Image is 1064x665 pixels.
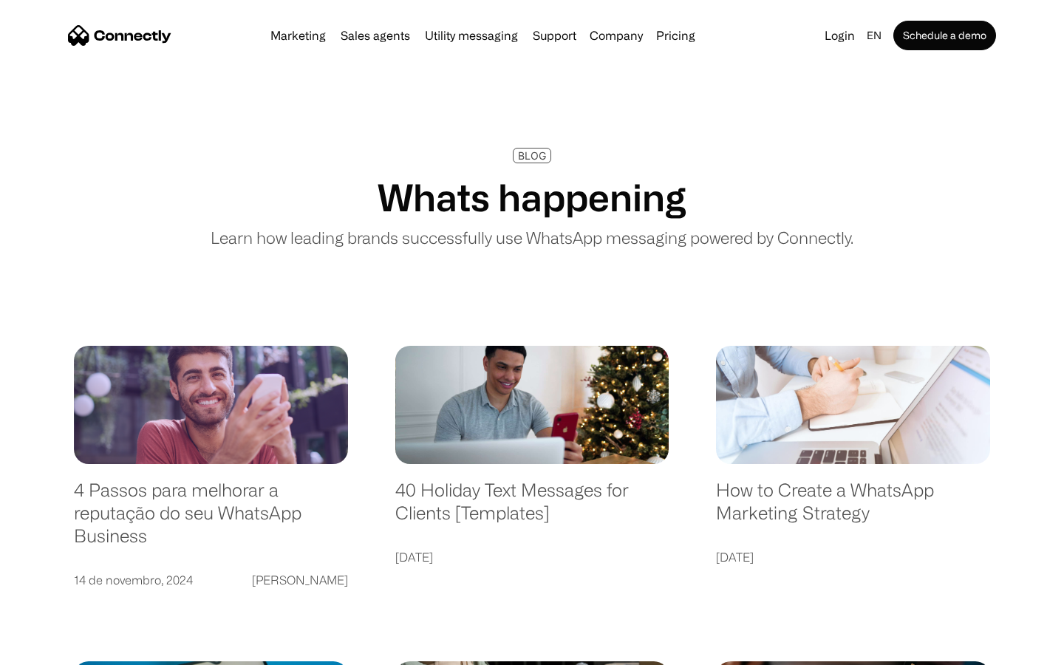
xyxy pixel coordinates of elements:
a: 4 Passos para melhorar a reputação do seu WhatsApp Business [74,479,348,562]
a: Marketing [265,30,332,41]
aside: Language selected: English [15,639,89,660]
div: [PERSON_NAME] [252,570,348,590]
a: How to Create a WhatsApp Marketing Strategy [716,479,990,539]
div: [DATE] [395,547,433,567]
p: Learn how leading brands successfully use WhatsApp messaging powered by Connectly. [211,225,853,250]
a: Utility messaging [419,30,524,41]
a: 40 Holiday Text Messages for Clients [Templates] [395,479,669,539]
a: Sales agents [335,30,416,41]
h1: Whats happening [378,175,686,219]
a: Login [819,25,861,46]
div: Company [590,25,643,46]
a: Pricing [650,30,701,41]
a: Support [527,30,582,41]
a: Schedule a demo [893,21,996,50]
div: 14 de novembro, 2024 [74,570,193,590]
div: BLOG [518,150,546,161]
ul: Language list [30,639,89,660]
div: [DATE] [716,547,754,567]
div: en [867,25,881,46]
